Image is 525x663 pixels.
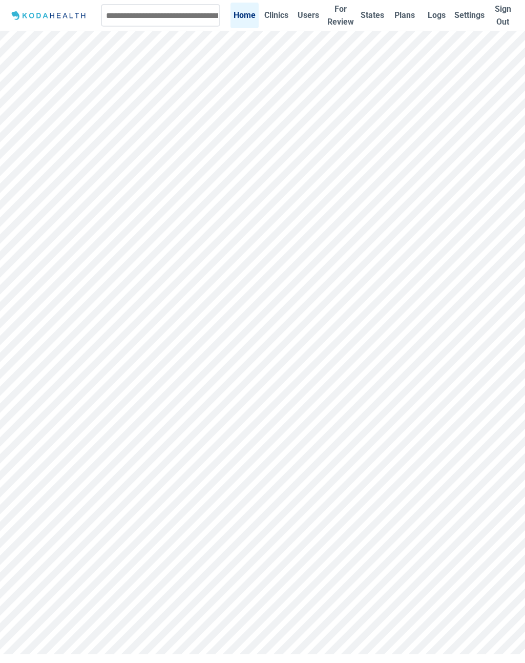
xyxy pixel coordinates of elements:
[263,3,290,28] a: Clinics
[454,3,485,28] a: Settings
[8,9,91,22] img: Logo
[230,3,258,28] a: Home
[423,3,450,28] a: Logs
[391,3,418,28] a: Plans
[295,3,322,28] a: Users
[359,3,386,28] a: States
